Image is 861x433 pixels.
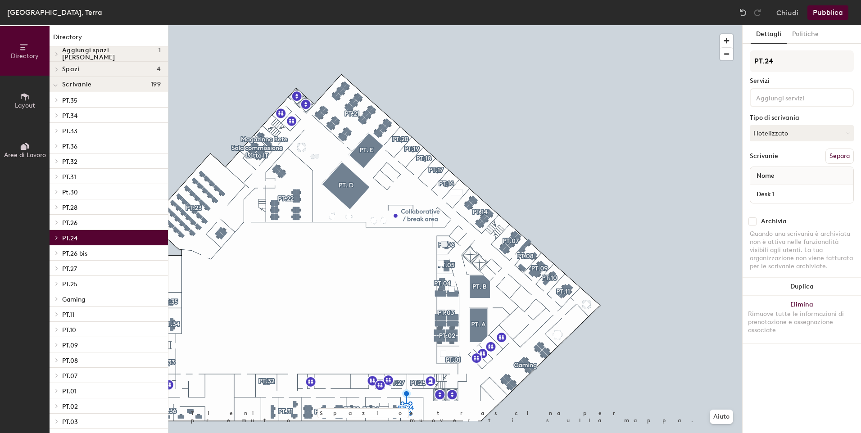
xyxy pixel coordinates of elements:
[776,5,798,20] button: Chiudi
[748,310,856,334] div: Rimuove tutte le informazioni di prenotazione e assegnazione associate
[62,127,77,135] span: PT.33
[62,342,78,349] span: PT.09
[761,218,787,225] div: Archivia
[787,25,824,44] button: Politiche
[157,66,161,73] span: 4
[62,357,78,365] span: PT.08
[62,158,77,166] span: PT.32
[62,204,77,212] span: PT.28
[62,388,77,395] span: PT.01
[743,296,861,343] button: EliminaRimuove tutte le informazioni di prenotazione e assegnazione associate
[62,173,76,181] span: PT.31
[825,149,854,164] button: Separa
[62,219,77,227] span: PT.26
[62,47,159,61] span: Aggiungi spazi [PERSON_NAME]
[62,418,78,426] span: PT.03
[754,92,835,103] input: Aggiungi servizi
[62,66,79,73] span: Spazi
[752,188,852,200] input: Postazione senza nome
[710,410,733,424] button: Aiuto
[750,125,854,141] button: Hotelizzato
[62,403,78,410] span: PT.02
[750,153,778,160] div: Scrivanie
[743,278,861,296] button: Duplica
[62,326,76,334] span: PT.10
[4,151,46,159] span: Aree di Lavoro
[62,189,78,196] span: Pt.30
[7,7,102,18] div: [GEOGRAPHIC_DATA], Terra
[62,81,92,88] span: Scrivanie
[11,52,39,60] span: Directory
[752,168,779,184] span: Nome
[62,372,77,380] span: PT.07
[62,112,77,120] span: PT.34
[151,81,161,88] span: 199
[62,311,74,319] span: PT.11
[807,5,848,20] button: Pubblica
[739,8,748,17] img: Undo
[62,235,77,242] span: PT.24
[750,77,854,85] div: Servizi
[62,250,87,257] span: PT.26 bis
[15,102,35,109] span: Layout
[62,296,85,303] span: Gaming
[62,143,77,150] span: PT.36
[750,114,854,122] div: Tipo di scrivania
[62,97,77,104] span: PT.35
[750,230,854,271] div: Quando una scrivania è archiviata non è attiva nelle funzionalità visibili agli utenti. La tua or...
[62,265,77,273] span: PT.27
[751,25,787,44] button: Dettagli
[753,8,762,17] img: Redo
[62,280,77,288] span: PT.25
[50,32,168,46] h1: Directory
[159,47,161,61] span: 1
